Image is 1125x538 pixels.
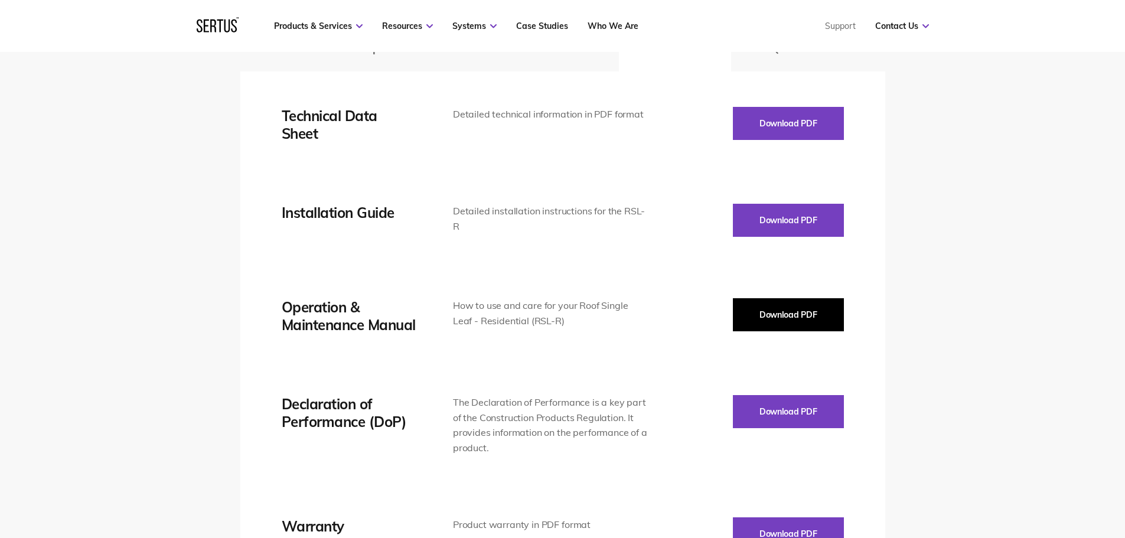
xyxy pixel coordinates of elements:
div: How to use and care for your Roof Single Leaf - Residential (RSL-R) [453,298,648,328]
div: Detailed installation instructions for the RSL-R [453,204,648,234]
a: Products & Services [274,21,363,31]
div: Technical Data Sheet [282,107,418,142]
div: Installation Guide [282,204,418,221]
div: Operation & Maintenance Manual [282,298,418,334]
div: Warranty [282,517,418,535]
a: Resources [382,21,433,31]
div: Detailed technical information in PDF format [453,107,648,122]
a: Systems [452,21,497,31]
button: Download PDF [733,204,844,237]
iframe: Chat Widget [1066,481,1125,538]
a: Contact Us [875,21,929,31]
button: Download PDF [733,107,844,140]
a: Support [825,21,856,31]
div: Declaration of Performance (DoP) [282,395,418,431]
button: Download PDF [733,298,844,331]
a: Case Studies [516,21,568,31]
div: Product warranty in PDF format [453,517,648,533]
div: The Declaration of Performance is a key part of the Construction Products Regulation. It provides... [453,395,648,455]
a: Who We Are [588,21,638,31]
button: Download PDF [733,395,844,428]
